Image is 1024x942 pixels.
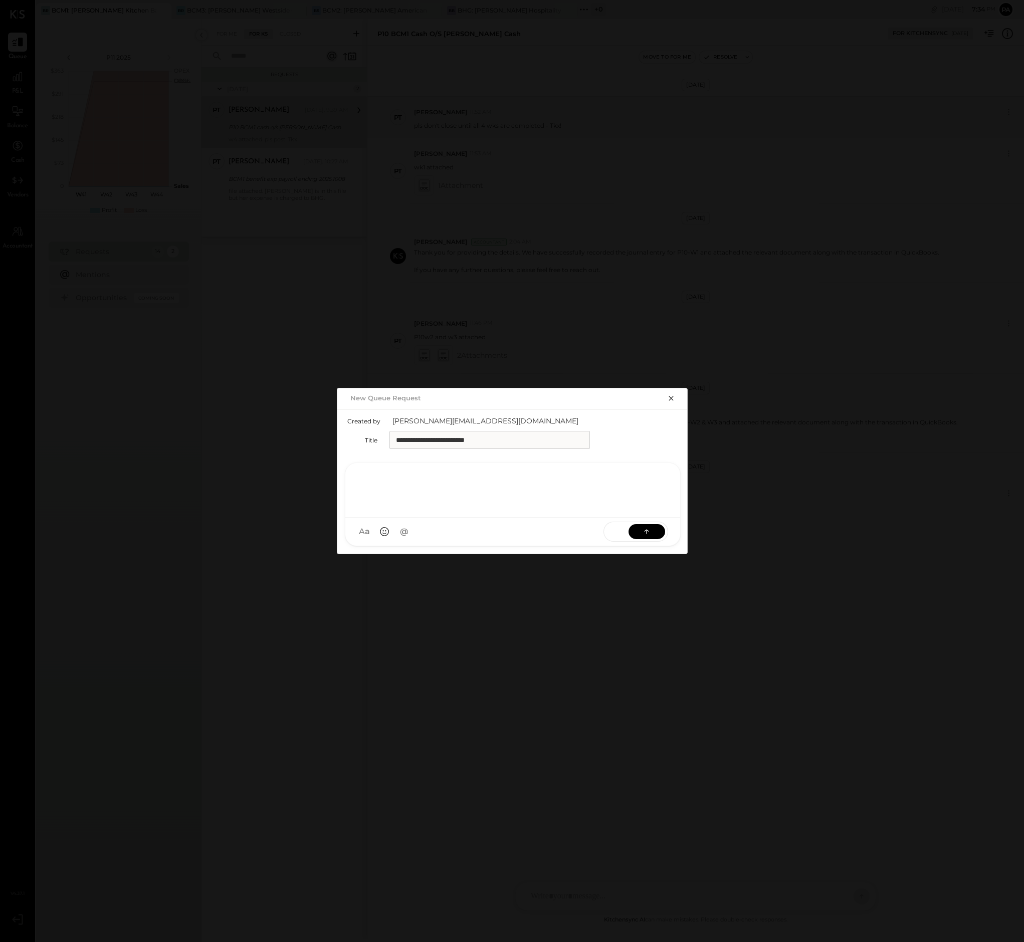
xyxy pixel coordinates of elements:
[395,523,414,541] button: @
[604,519,629,544] span: SEND
[392,416,593,426] span: [PERSON_NAME][EMAIL_ADDRESS][DOMAIN_NAME]
[400,527,408,537] span: @
[355,523,373,541] button: Aa
[365,527,370,537] span: a
[350,394,421,402] h2: New Queue Request
[347,417,380,425] label: Created by
[347,436,377,444] label: Title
